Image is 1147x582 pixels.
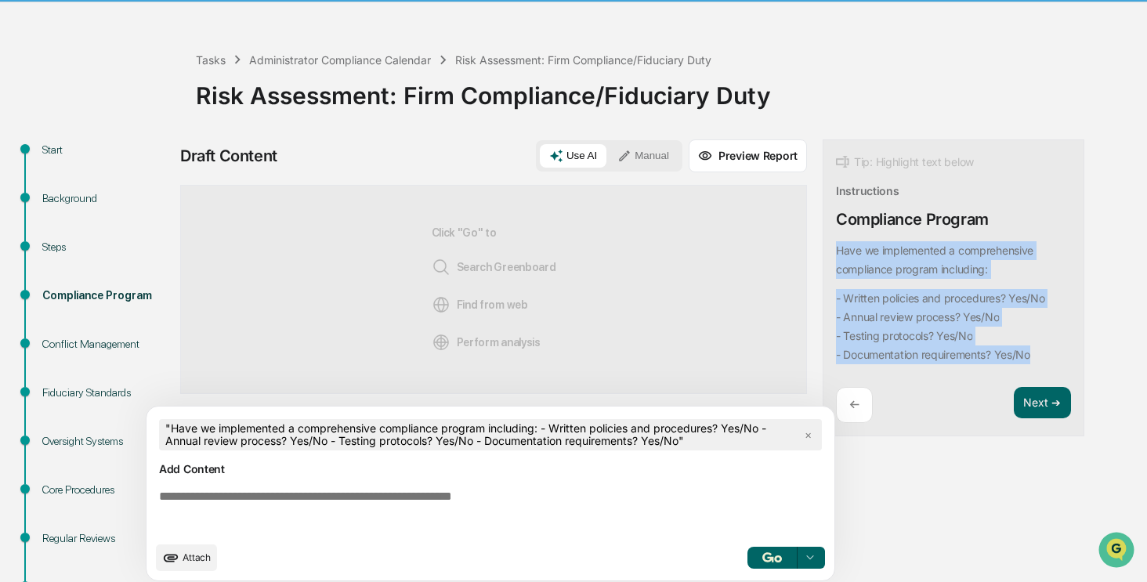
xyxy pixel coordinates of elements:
[432,295,450,314] img: Web
[16,197,41,222] img: Jack Rasmussen
[110,345,190,357] a: Powered byPylon
[183,551,211,563] span: Attach
[139,212,171,225] span: [DATE]
[42,190,171,207] div: Background
[432,333,541,352] span: Perform analysis
[114,279,126,291] div: 🗄️
[107,271,201,299] a: 🗄️Attestations
[71,135,215,147] div: We're available if you need us!
[31,307,99,323] span: Data Lookup
[1097,530,1139,573] iframe: Open customer support
[71,119,257,135] div: Start new chat
[608,144,678,168] button: Manual
[31,277,101,293] span: Preclearance
[249,53,431,67] div: Administrator Compliance Calendar
[432,333,450,352] img: Analysis
[42,336,171,352] div: Conflict Management
[836,184,899,197] div: Instructions
[180,146,277,165] div: Draft Content
[159,419,803,450] span: "Have we implemented a comprehensive compliance program including: - Written policies and procedu...
[41,70,259,87] input: Clear
[432,258,556,277] span: Search Greenboard
[9,271,107,299] a: 🖐️Preclearance
[156,460,825,479] div: Add Content
[42,385,171,401] div: Fiduciary Standards
[836,210,989,229] div: Compliance Program
[42,482,171,498] div: Core Procedures
[16,119,44,147] img: 1746055101610-c473b297-6a78-478c-a979-82029cc54cd1
[836,244,1033,276] p: Have we implemented a comprehensive compliance program including:
[849,397,859,412] p: ←
[130,212,136,225] span: •
[762,552,781,562] img: Go
[156,544,217,571] button: upload document
[49,212,127,225] span: [PERSON_NAME]
[42,530,171,547] div: Regular Reviews
[1014,387,1071,419] button: Next ➔
[196,53,226,67] div: Tasks
[836,289,1065,364] code: - Written policies and procedures? Yes/No - Annual review process? Yes/No - Testing protocols? Ye...
[432,258,450,277] img: Search
[689,139,807,172] button: Preview Report
[42,142,171,158] div: Start
[129,277,194,293] span: Attestations
[9,301,105,329] a: 🔎Data Lookup
[266,124,285,143] button: Start new chat
[432,295,528,314] span: Find from web
[747,547,798,569] button: Go
[243,170,285,189] button: See all
[33,119,61,147] img: 8933085812038_c878075ebb4cc5468115_72.jpg
[196,69,1139,110] div: Risk Assessment: Firm Compliance/Fiduciary Duty
[159,419,822,450] div: "Have we implemented a comprehensive compliance program including: - Written policies and procedu...
[31,213,44,226] img: 1746055101610-c473b297-6a78-478c-a979-82029cc54cd1
[836,153,974,172] div: Tip: Highlight text below
[16,309,28,321] div: 🔎
[432,211,556,368] div: Click "Go" to
[540,144,606,168] button: Use AI
[42,287,171,304] div: Compliance Program
[798,424,818,446] span: ×
[455,53,711,67] div: Risk Assessment: Firm Compliance/Fiduciary Duty
[16,173,100,186] div: Past conversations
[42,433,171,450] div: Oversight Systems
[42,239,171,255] div: Steps
[16,279,28,291] div: 🖐️
[16,32,285,57] p: How can we help?
[156,345,190,357] span: Pylon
